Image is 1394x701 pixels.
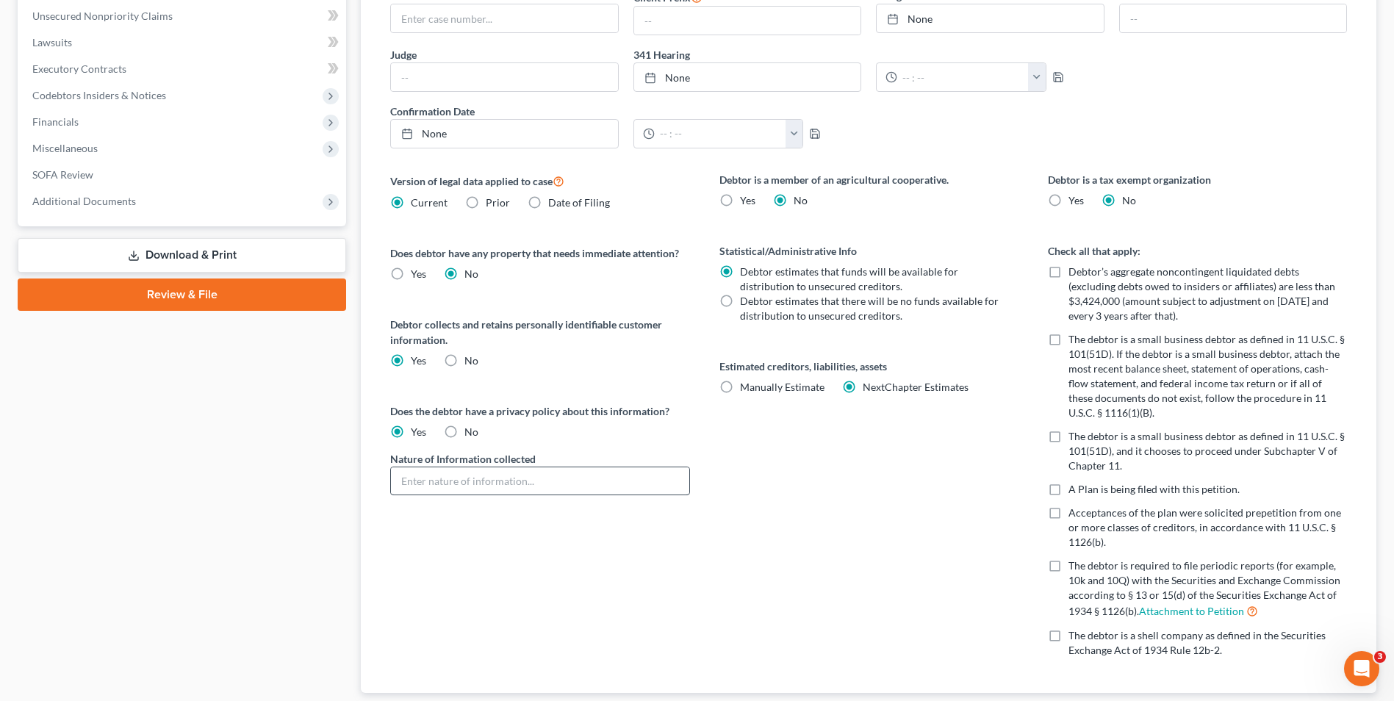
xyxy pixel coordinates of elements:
input: -- [391,63,617,91]
label: Debtor collects and retains personally identifiable customer information. [390,317,689,348]
input: -- : -- [655,120,786,148]
span: Prior [486,196,510,209]
span: Yes [1068,194,1084,206]
span: Yes [411,354,426,367]
label: Confirmation Date [383,104,869,119]
span: Financials [32,115,79,128]
span: Acceptances of the plan were solicited prepetition from one or more classes of creditors, in acco... [1068,506,1341,548]
label: Version of legal data applied to case [390,172,689,190]
span: No [464,267,478,280]
span: A Plan is being filed with this petition. [1068,483,1240,495]
span: Yes [411,425,426,438]
input: -- : -- [897,63,1029,91]
span: The debtor is a small business debtor as defined in 11 U.S.C. § 101(51D), and it chooses to proce... [1068,430,1345,472]
span: Additional Documents [32,195,136,207]
span: Miscellaneous [32,142,98,154]
label: Statistical/Administrative Info [719,243,1018,259]
label: Check all that apply: [1048,243,1347,259]
label: 341 Hearing [626,47,1112,62]
span: Current [411,196,448,209]
label: Does debtor have any property that needs immediate attention? [390,245,689,261]
span: Manually Estimate [740,381,824,393]
span: The debtor is a shell company as defined in the Securities Exchange Act of 1934 Rule 12b-2. [1068,629,1326,656]
label: Estimated creditors, liabilities, assets [719,359,1018,374]
span: No [464,354,478,367]
span: No [464,425,478,438]
a: Download & Print [18,238,346,273]
span: Codebtors Insiders & Notices [32,89,166,101]
a: Executory Contracts [21,56,346,82]
a: Unsecured Nonpriority Claims [21,3,346,29]
span: Lawsuits [32,36,72,48]
label: Debtor is a tax exempt organization [1048,172,1347,187]
span: No [1122,194,1136,206]
a: None [391,120,617,148]
span: The debtor is a small business debtor as defined in 11 U.S.C. § 101(51D). If the debtor is a smal... [1068,333,1345,419]
a: Review & File [18,278,346,311]
a: SOFA Review [21,162,346,188]
span: The debtor is required to file periodic reports (for example, 10k and 10Q) with the Securities an... [1068,559,1340,617]
label: Judge [390,47,417,62]
input: Enter case number... [391,4,617,32]
input: -- [634,7,861,35]
input: -- [1120,4,1346,32]
span: Debtor estimates that there will be no funds available for distribution to unsecured creditors. [740,295,999,322]
span: Unsecured Nonpriority Claims [32,10,173,22]
span: No [794,194,808,206]
span: Executory Contracts [32,62,126,75]
span: Debtor’s aggregate noncontingent liquidated debts (excluding debts owed to insiders or affiliates... [1068,265,1335,322]
label: Debtor is a member of an agricultural cooperative. [719,172,1018,187]
span: Debtor estimates that funds will be available for distribution to unsecured creditors. [740,265,958,292]
a: None [877,4,1103,32]
input: Enter nature of information... [391,467,689,495]
label: Does the debtor have a privacy policy about this information? [390,403,689,419]
span: 3 [1374,651,1386,663]
a: Attachment to Petition [1139,605,1244,617]
a: None [634,63,861,91]
span: SOFA Review [32,168,93,181]
iframe: Intercom live chat [1344,651,1379,686]
span: Yes [411,267,426,280]
span: NextChapter Estimates [863,381,969,393]
a: Lawsuits [21,29,346,56]
label: Nature of Information collected [390,451,536,467]
span: Yes [740,194,755,206]
span: Date of Filing [548,196,610,209]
